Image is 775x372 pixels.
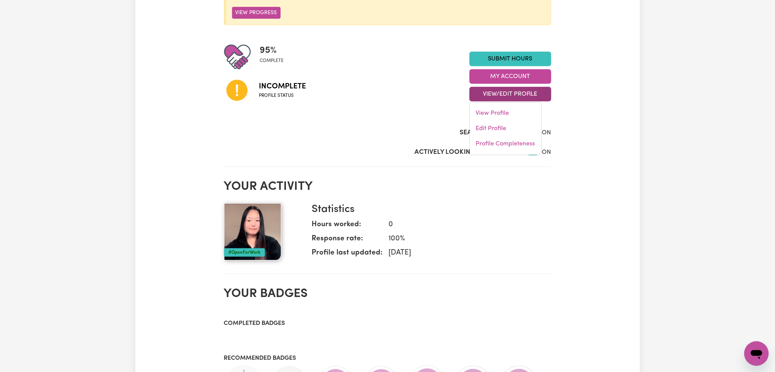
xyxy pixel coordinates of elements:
div: View/Edit Profile [470,103,542,155]
span: ON [542,130,551,136]
span: 95 % [260,44,284,57]
dt: Response rate: [312,233,383,248]
h3: Recommended badges [224,355,551,362]
iframe: Button to launch messaging window [744,341,769,366]
button: View Progress [232,7,281,19]
h2: Your badges [224,287,551,301]
div: #OpenForWork [224,248,265,257]
a: View Profile [470,106,541,121]
dt: Profile last updated: [312,248,383,262]
h3: Completed badges [224,320,551,327]
a: Submit Hours [470,52,551,66]
h2: Your activity [224,179,551,194]
a: Edit Profile [470,121,541,137]
div: Profile completeness: 95% [260,44,290,70]
span: ON [542,149,551,155]
span: Profile status [259,92,306,99]
button: View/Edit Profile [470,87,551,101]
img: Your profile picture [224,203,281,261]
dd: [DATE] [383,248,545,259]
label: Search Visibility [460,128,518,138]
label: Actively Looking for Clients [415,147,518,157]
span: complete [260,57,284,64]
button: My Account [470,69,551,84]
h3: Statistics [312,203,545,216]
dd: 100 % [383,233,545,245]
dt: Hours worked: [312,219,383,233]
dd: 0 [383,219,545,230]
a: Profile Completeness [470,137,541,152]
span: Incomplete [259,81,306,92]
